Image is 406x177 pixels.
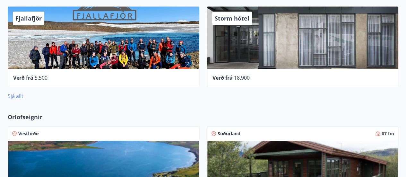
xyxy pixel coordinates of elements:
span: 18.900 [234,74,250,81]
span: Storm hótel [215,14,249,22]
span: Fjallafjör [15,14,42,22]
span: Verð frá [13,74,33,81]
a: Sjá allt [8,93,23,100]
span: 67 fm [382,130,394,137]
span: Verð frá [212,74,233,81]
span: Orlofseignir [8,113,42,121]
span: Suðurland [218,130,240,137]
span: 5.500 [35,74,48,81]
span: Vestfirðir [18,130,39,137]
